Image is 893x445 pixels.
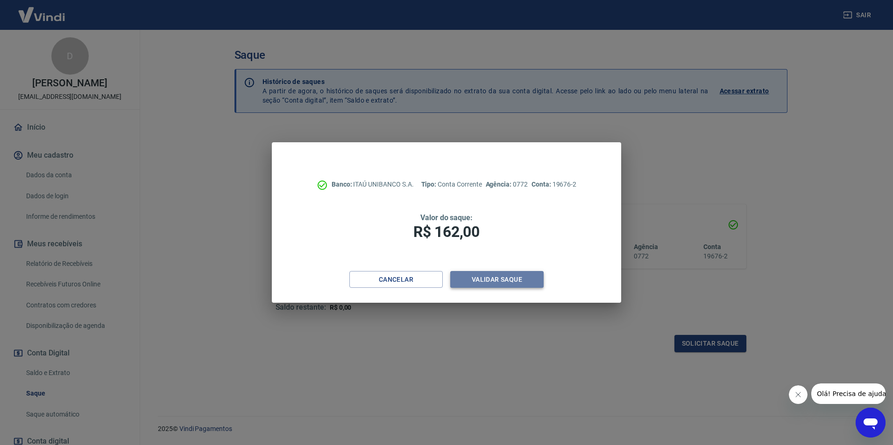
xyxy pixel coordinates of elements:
[413,223,480,241] span: R$ 162,00
[811,383,886,404] iframe: Mensagem da empresa
[6,7,78,14] span: Olá! Precisa de ajuda?
[532,180,576,189] p: 19676-2
[332,180,414,189] p: ITAÚ UNIBANCO S.A.
[486,181,513,188] span: Agência:
[349,271,443,288] button: Cancelar
[486,180,528,189] p: 0772
[420,213,473,222] span: Valor do saque:
[856,408,886,438] iframe: Botão para abrir a janela de mensagens
[421,181,438,188] span: Tipo:
[332,181,354,188] span: Banco:
[450,271,544,288] button: Validar saque
[532,181,553,188] span: Conta:
[421,180,482,189] p: Conta Corrente
[789,385,808,404] iframe: Fechar mensagem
